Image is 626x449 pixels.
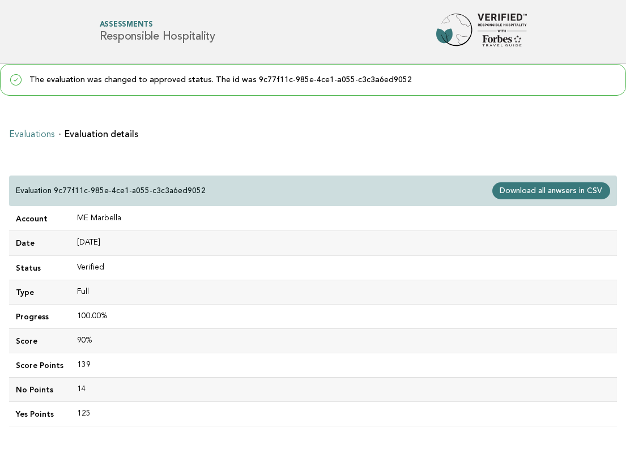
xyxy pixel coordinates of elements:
td: Full [70,280,617,304]
td: 90% [70,328,617,353]
h1: Responsible Hospitality [100,22,215,42]
td: Account [9,207,70,231]
td: Yes Points [9,402,70,426]
td: 14 [70,377,617,401]
img: Forbes Travel Guide [436,14,527,50]
td: Progress [9,304,70,328]
td: 100.00% [70,304,617,328]
td: 139 [70,353,617,377]
a: Evaluations [9,130,54,139]
li: Evaluation details [59,130,138,139]
span: Assessments [100,22,215,29]
td: 125 [70,402,617,426]
td: Score Points [9,353,70,377]
a: Download all anwsers in CSV [492,182,610,199]
td: Score [9,328,70,353]
td: [DATE] [70,231,617,255]
td: Verified [70,255,617,280]
td: No Points [9,377,70,401]
td: Status [9,255,70,280]
td: Date [9,231,70,255]
td: Type [9,280,70,304]
p: Evaluation 9c77f11c-985e-4ce1-a055-c3c3a6ed9052 [16,186,206,196]
td: ME Marbella [70,207,617,231]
